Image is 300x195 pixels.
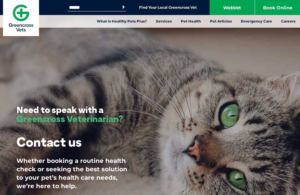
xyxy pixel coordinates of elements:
a: Emergency Care [236,15,277,28]
h3: Need to speak with a [17,105,123,123]
a: Find Your Local Greencross Vet [139,5,197,10]
a: What is Healthy Pets Plus? [92,15,151,28]
a: Pet Articles [205,15,236,28]
a: Services [151,15,176,28]
a: Pet Health [176,15,205,28]
a: Careers [277,15,300,28]
button: Search [120,4,126,10]
h1: Contact us [17,135,82,149]
p: Whether booking a routine health check or seeking the best solution to your pet’s health care nee... [17,157,134,190]
span: Greencross Veterinarian? [17,113,123,124]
